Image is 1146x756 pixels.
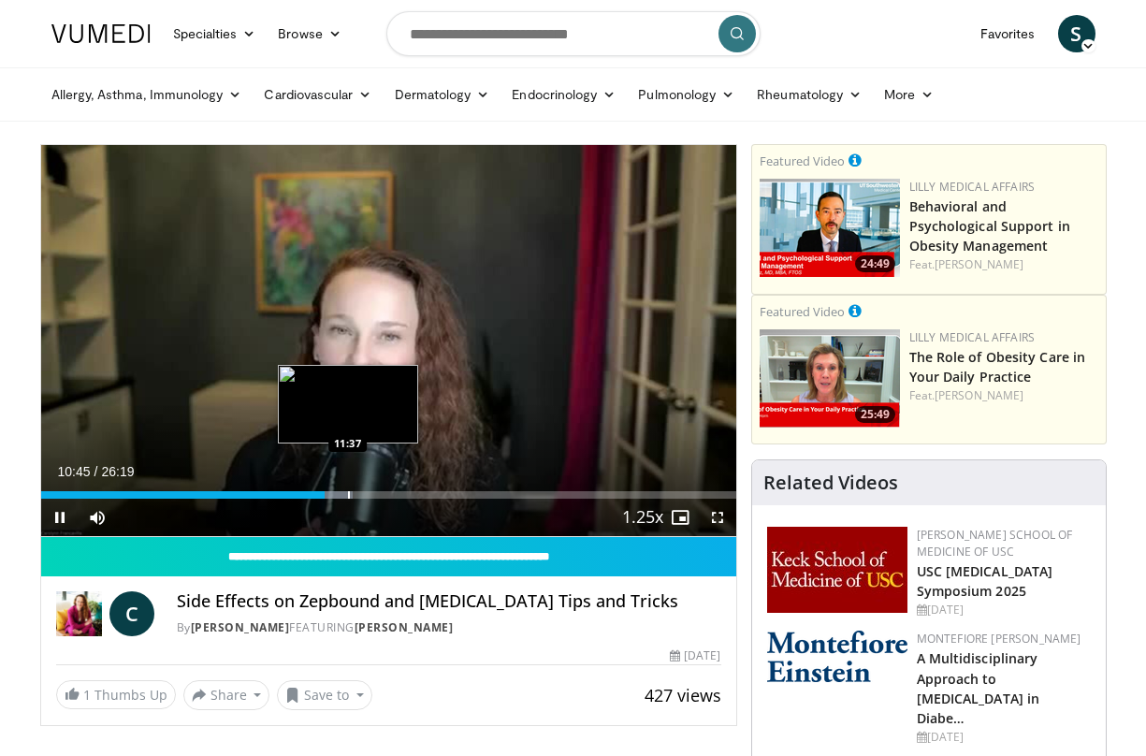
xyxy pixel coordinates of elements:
[699,499,736,536] button: Fullscreen
[177,591,721,612] h4: Side Effects on Zepbound and [MEDICAL_DATA] Tips and Tricks
[767,527,907,613] img: 7b941f1f-d101-407a-8bfa-07bd47db01ba.png.150x105_q85_autocrop_double_scale_upscale_version-0.2.jpg
[267,15,353,52] a: Browse
[101,464,134,479] span: 26:19
[277,680,372,710] button: Save to
[917,729,1091,746] div: [DATE]
[917,602,1091,618] div: [DATE]
[917,631,1081,647] a: Montefiore [PERSON_NAME]
[760,179,900,277] img: ba3304f6-7838-4e41-9c0f-2e31ebde6754.png.150x105_q85_crop-smart_upscale.png
[917,649,1040,726] a: A Multidisciplinary Approach to [MEDICAL_DATA] in Diabe…
[41,499,79,536] button: Pause
[760,329,900,428] a: 25:49
[83,686,91,704] span: 1
[855,255,895,272] span: 24:49
[909,348,1086,385] a: The Role of Obesity Care in Your Daily Practice
[935,256,1023,272] a: [PERSON_NAME]
[763,472,898,494] h4: Related Videos
[40,76,254,113] a: Allergy, Asthma, Immunology
[661,499,699,536] button: Enable picture-in-picture mode
[1058,15,1095,52] a: S
[183,680,270,710] button: Share
[41,491,736,499] div: Progress Bar
[624,499,661,536] button: Playback Rate
[645,684,721,706] span: 427 views
[855,406,895,423] span: 25:49
[935,387,1023,403] a: [PERSON_NAME]
[355,619,454,635] a: [PERSON_NAME]
[162,15,268,52] a: Specialties
[767,631,907,682] img: b0142b4c-93a1-4b58-8f91-5265c282693c.png.150x105_q85_autocrop_double_scale_upscale_version-0.2.png
[909,197,1070,254] a: Behavioral and Psychological Support in Obesity Management
[79,499,116,536] button: Mute
[191,619,290,635] a: [PERSON_NAME]
[760,179,900,277] a: 24:49
[51,24,151,43] img: VuMedi Logo
[500,76,627,113] a: Endocrinology
[58,464,91,479] span: 10:45
[94,464,98,479] span: /
[909,387,1098,404] div: Feat.
[760,329,900,428] img: e1208b6b-349f-4914-9dd7-f97803bdbf1d.png.150x105_q85_crop-smart_upscale.png
[278,365,418,443] img: image.jpeg
[56,591,102,636] img: Dr. Carolynn Francavilla
[909,179,1036,195] a: Lilly Medical Affairs
[873,76,945,113] a: More
[384,76,501,113] a: Dermatology
[41,145,736,537] video-js: Video Player
[760,303,845,320] small: Featured Video
[909,329,1036,345] a: Lilly Medical Affairs
[909,256,1098,273] div: Feat.
[746,76,873,113] a: Rheumatology
[177,619,721,636] div: By FEATURING
[386,11,761,56] input: Search topics, interventions
[253,76,383,113] a: Cardiovascular
[670,647,720,664] div: [DATE]
[917,527,1073,560] a: [PERSON_NAME] School of Medicine of USC
[56,680,176,709] a: 1 Thumbs Up
[760,153,845,169] small: Featured Video
[917,562,1053,600] a: USC [MEDICAL_DATA] Symposium 2025
[969,15,1047,52] a: Favorites
[627,76,746,113] a: Pulmonology
[109,591,154,636] a: C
